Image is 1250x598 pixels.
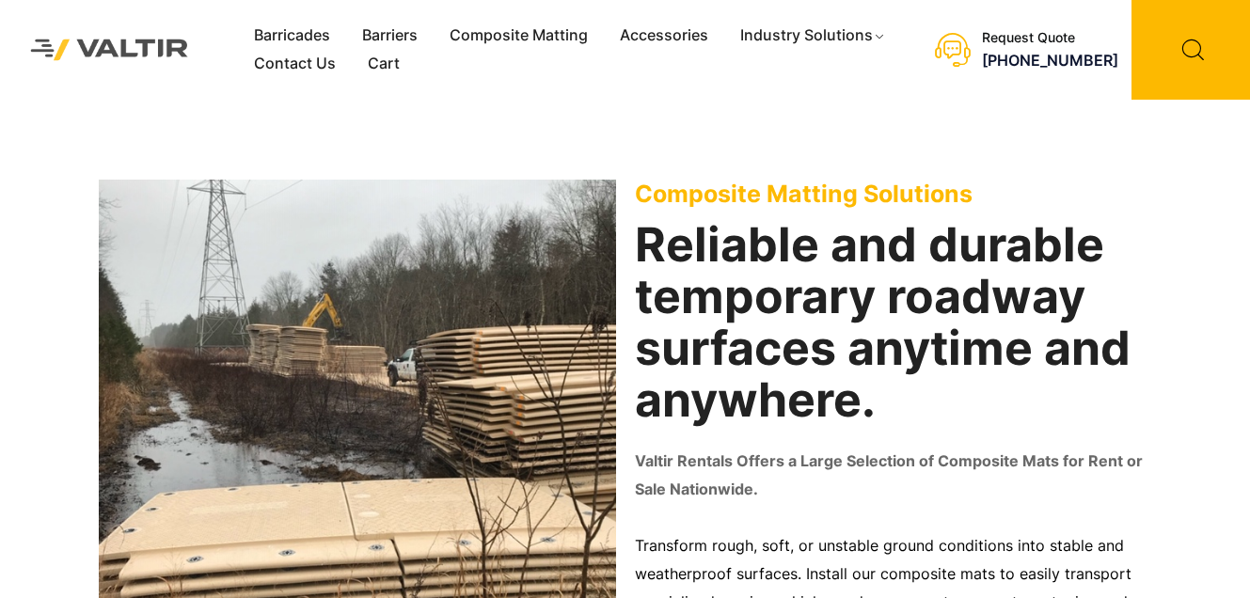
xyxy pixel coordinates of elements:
[238,22,346,50] a: Barricades
[352,50,416,78] a: Cart
[604,22,724,50] a: Accessories
[434,22,604,50] a: Composite Matting
[982,51,1118,70] a: [PHONE_NUMBER]
[635,219,1152,426] h2: Reliable and durable temporary roadway surfaces anytime and anywhere.
[724,22,902,50] a: Industry Solutions
[14,23,205,77] img: Valtir Rentals
[238,50,352,78] a: Contact Us
[635,448,1152,504] p: Valtir Rentals Offers a Large Selection of Composite Mats for Rent or Sale Nationwide.
[982,30,1118,46] div: Request Quote
[635,180,1152,208] p: Composite Matting Solutions
[346,22,434,50] a: Barriers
